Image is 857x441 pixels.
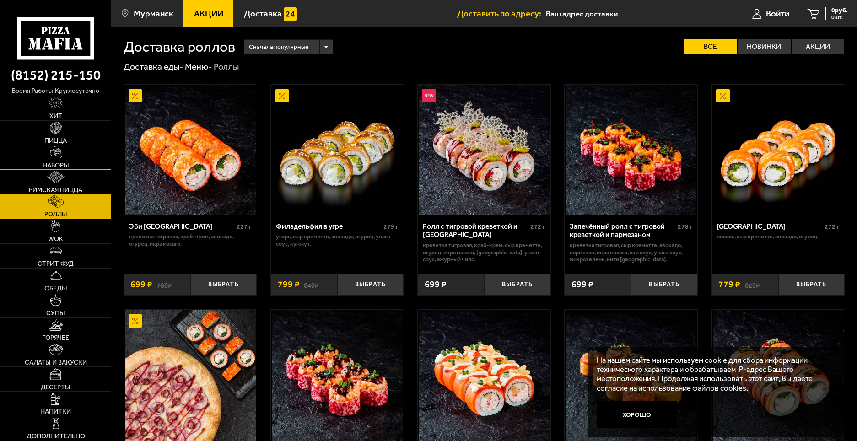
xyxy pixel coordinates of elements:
div: Филадельфия в угре [276,222,382,231]
a: Запеченный ролл Гурмэ с лососем и угрём [712,310,845,441]
img: Филадельфия в угре [272,85,403,215]
span: 272 г [825,223,840,231]
a: НовинкаРолл с тигровой креветкой и Гуакамоле [418,85,550,215]
span: 0 руб. [831,7,848,14]
p: лосось, Сыр креметте, авокадо, огурец. [717,233,840,240]
button: Выбрать [631,274,697,296]
s: 780 ₽ [157,280,172,289]
img: 15daf4d41897b9f0e9f617042186c801.svg [284,7,297,21]
p: креветка тигровая, краб-крем, авокадо, огурец, икра масаго. [129,233,252,247]
img: Акционный [716,89,729,102]
a: Запечённый ролл с тигровой креветкой и пармезаном [565,85,697,215]
div: Ролл с тигровой креветкой и [GEOGRAPHIC_DATA] [423,222,528,239]
img: Нежный запечённый ролл с окунем и креветкой [272,310,403,441]
s: 829 ₽ [745,280,760,289]
p: угорь, Сыр креметте, авокадо, огурец, унаги соус, кунжут. [276,233,399,247]
div: Запечённый ролл с тигровой креветкой и пармезаном [570,222,675,239]
a: АкционныйЭби Калифорния [124,85,257,215]
a: АкционныйОдин Дома [124,310,257,441]
button: Хорошо [597,401,677,428]
span: Доставка [244,10,282,18]
span: 227 г [237,223,252,231]
label: Акции [792,39,844,54]
p: креветка тигровая, краб-крем, Сыр креметте, огурец, икра масаго, [GEOGRAPHIC_DATA], унаги соус, а... [423,242,546,263]
span: 278 г [678,223,693,231]
button: Выбрать [190,274,257,296]
img: Один Дома [125,310,256,441]
img: Ролл с тигровой креветкой и Гуакамоле [419,85,550,215]
input: Ваш адрес доставки [546,5,717,22]
span: Дополнительно [27,433,85,439]
span: Мурманск [134,10,173,18]
a: Нежный запечённый ролл с окунем и креветкой [271,310,404,441]
img: Эби Калифорния [125,85,256,215]
span: Пицца [44,137,67,144]
h1: Доставка роллов [124,40,235,54]
span: Салаты и закуски [25,359,87,366]
span: 272 г [530,223,545,231]
span: Напитки [40,408,71,414]
span: Римская пицца [29,187,82,193]
label: Все [684,39,737,54]
span: 799 ₽ [278,280,300,289]
button: Выбрать [778,274,845,296]
a: Меню- [185,61,212,72]
span: WOK [48,236,63,242]
span: 779 ₽ [718,280,740,289]
span: Роллы [44,211,67,217]
div: Роллы [214,61,239,72]
span: Десерты [41,384,70,390]
div: Эби [GEOGRAPHIC_DATA] [129,222,235,231]
span: Сначала популярные [249,38,308,55]
span: Доставить по адресу: [457,10,546,18]
p: На нашем сайте мы используем cookie для сбора информации технического характера и обрабатываем IP... [597,355,830,393]
label: Новинки [738,39,790,54]
span: Стрит-фуд [38,260,74,267]
img: Филадельфия [713,85,844,215]
div: [GEOGRAPHIC_DATA] [717,222,822,231]
img: Новинка [422,89,436,102]
img: Ролл Дабл фиш с угрём и лососем в темпуре [566,310,696,441]
img: Ролл с окунем в темпуре и лососем [419,310,550,441]
span: 699 ₽ [130,280,152,289]
a: Доставка еды- [124,61,183,72]
s: 849 ₽ [304,280,318,289]
a: Ролл с окунем в темпуре и лососем [418,310,550,441]
img: Акционный [129,314,142,328]
span: Обеды [44,285,67,291]
span: Войти [766,10,789,18]
span: Наборы [43,162,69,168]
span: 0 шт. [831,15,848,20]
img: Акционный [129,89,142,102]
span: 279 г [383,223,399,231]
p: креветка тигровая, Сыр креметте, авокадо, пармезан, икра масаго, яки соус, унаги соус, микрозелен... [570,242,693,263]
img: Запечённый ролл с тигровой креветкой и пармезаном [566,85,696,215]
span: 699 ₽ [425,280,447,289]
button: Выбрать [337,274,404,296]
a: АкционныйФиладельфия [712,85,845,215]
a: АкционныйФиладельфия в угре [271,85,404,215]
button: Выбрать [484,274,550,296]
span: Хит [49,113,62,119]
img: Запеченный ролл Гурмэ с лососем и угрём [713,310,844,441]
span: Акции [194,10,223,18]
span: 699 ₽ [571,280,593,289]
span: Горячее [42,334,69,341]
span: Супы [46,310,65,316]
a: Ролл Дабл фиш с угрём и лососем в темпуре [565,310,697,441]
img: Акционный [275,89,289,102]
